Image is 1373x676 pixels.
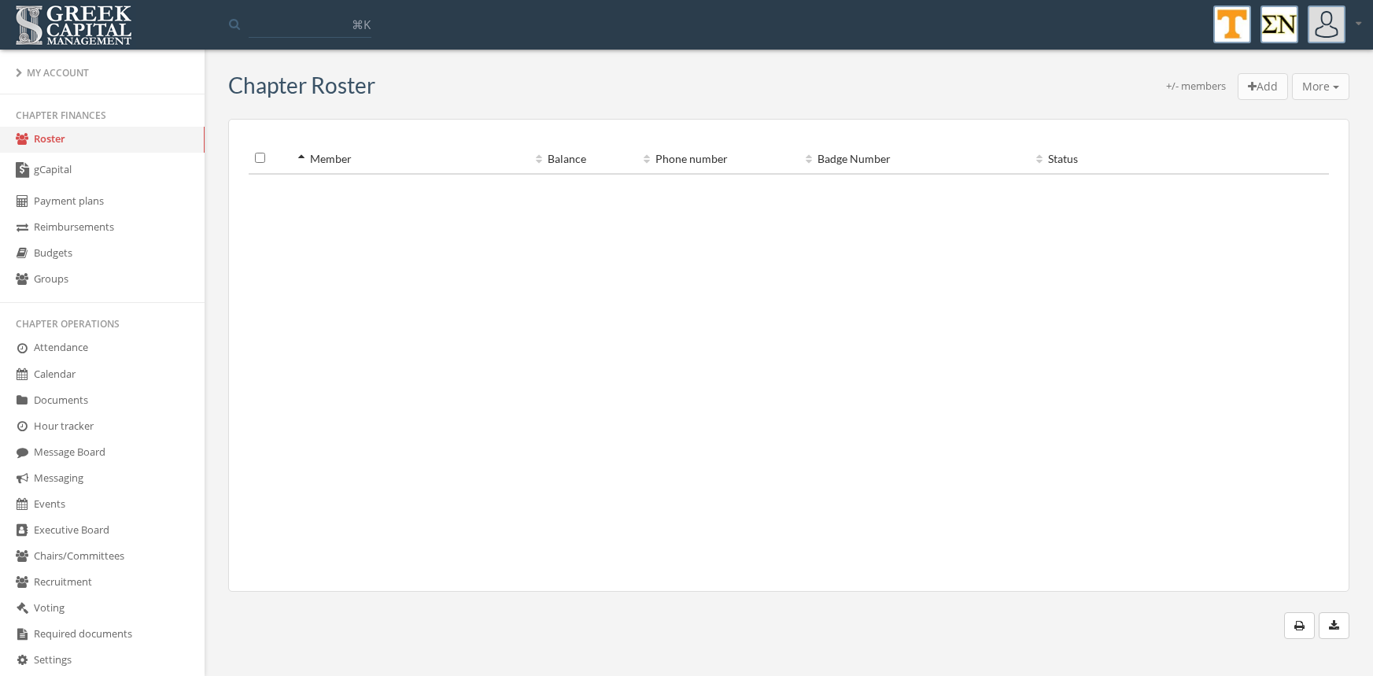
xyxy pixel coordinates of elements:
th: Member [292,143,530,174]
span: ⌘K [352,17,371,32]
div: My Account [16,66,189,79]
th: Badge Number [799,143,1030,174]
th: Status [1030,143,1260,174]
div: +/- members [1166,79,1226,101]
h3: Chapter Roster [228,73,375,98]
th: Phone number [637,143,799,174]
th: Balance [530,143,637,174]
